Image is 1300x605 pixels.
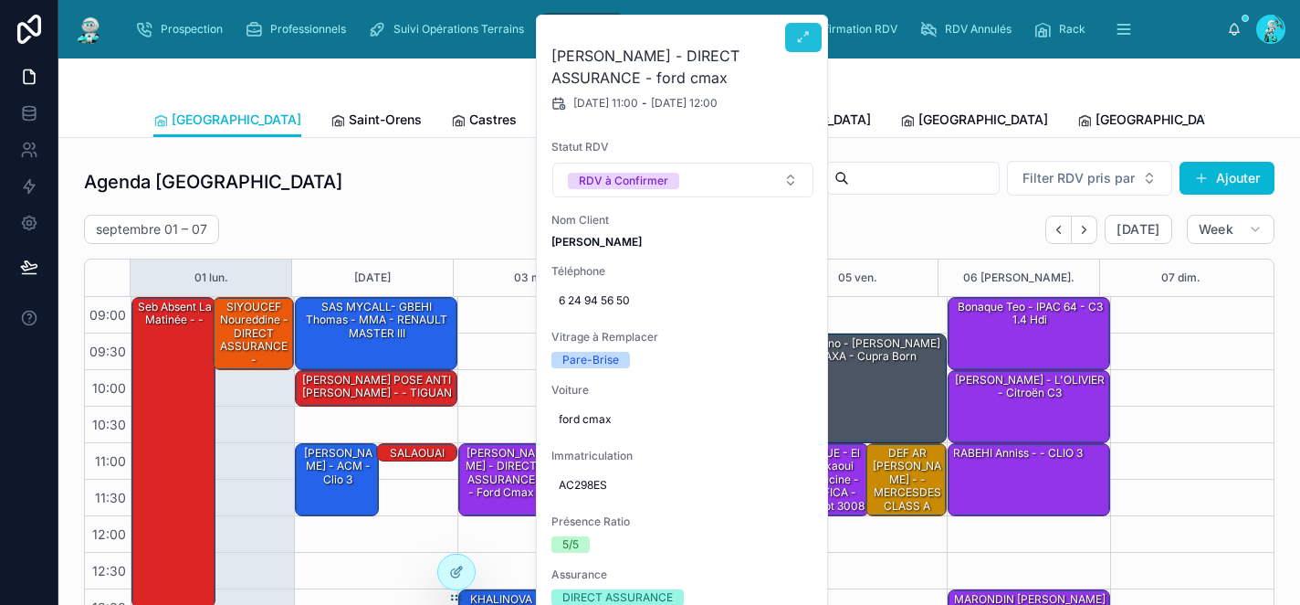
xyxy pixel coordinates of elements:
[239,13,359,46] a: Professionnels
[1105,215,1171,244] button: [DATE]
[1199,221,1233,238] span: Week
[296,444,378,515] div: [PERSON_NAME] - ACM - Clio 3
[90,490,131,505] span: 11:30
[88,563,131,578] span: 12:30
[1028,13,1098,46] a: Rack
[804,22,897,37] span: Confirmation RDV
[559,478,807,493] span: AC298ES
[562,536,579,553] div: 5/5
[573,96,638,111] span: [DATE] 11:00
[1096,111,1225,129] span: [GEOGRAPHIC_DATA]
[1007,161,1172,196] button: Select Button
[951,299,1108,329] div: Bonaque Teo - IPAC 64 - C3 1.4 hdi
[296,371,456,406] div: [PERSON_NAME] POSE ANTI [PERSON_NAME] - - TIGUAN
[393,22,524,37] span: Suivi Opérations Terrains
[551,515,814,529] span: Présence Ratio
[462,445,540,502] div: [PERSON_NAME] - DIRECT ASSURANCE - ford cmax
[551,449,814,463] span: Immatriculation
[90,453,131,469] span: 11:00
[1187,215,1274,244] button: Week
[788,335,945,366] div: Toit pano - [PERSON_NAME] - AXA - cupra born
[88,526,131,542] span: 12:00
[153,103,301,138] a: [GEOGRAPHIC_DATA]
[172,111,301,129] span: [GEOGRAPHIC_DATA]
[88,417,131,432] span: 10:30
[551,330,814,345] span: Vitrage à Remplacer
[299,372,456,402] div: [PERSON_NAME] POSE ANTI [PERSON_NAME] - - TIGUAN
[785,334,946,442] div: Toit pano - [PERSON_NAME] - AXA - cupra born
[330,103,422,140] a: Saint-Orens
[627,13,770,46] a: Agenda Technicien
[85,307,131,323] span: 09:00
[949,371,1109,442] div: [PERSON_NAME] - L'OLIVIER - Citroën c3
[945,22,1012,37] span: RDV Annulés
[380,445,456,515] div: SALAOUAI Kaoutar - MUTUELLE DE POITIERS - Clio 4
[642,96,647,111] span: -
[377,444,456,462] div: SALAOUAI Kaoutar - MUTUELLE DE POITIERS - Clio 4
[963,260,1075,296] button: 06 [PERSON_NAME].
[551,235,642,249] strong: [PERSON_NAME]
[651,96,718,111] span: [DATE] 12:00
[551,568,814,582] span: Assurance
[562,352,619,368] div: Pare-Brise
[96,220,207,239] h2: septembre 01 – 07
[194,260,228,296] button: 01 lun.
[579,173,668,189] div: RDV à Confirmer
[451,103,517,140] a: Castres
[559,412,807,427] span: ford cmax
[84,169,342,195] h1: Agenda [GEOGRAPHIC_DATA]
[559,293,807,308] span: 6 24 94 56 50
[1117,221,1159,238] span: [DATE]
[362,13,537,46] a: Suivi Opérations Terrains
[949,444,1109,515] div: RABEHI Anniss - - CLIO 3
[551,213,814,228] span: Nom Client
[296,298,456,369] div: SAS MYCALL- GBEHI Thomas - MMA - RENAULT MASTER III
[866,444,946,515] div: DEF AR [PERSON_NAME] - - MERCESDES CLASS A
[551,383,814,398] span: Voiture
[869,445,945,515] div: DEF AR [PERSON_NAME] - - MERCESDES CLASS A
[1059,22,1085,37] span: Rack
[1045,216,1072,244] button: Back
[135,299,214,329] div: Seb absent la matinée - -
[514,260,555,296] button: 03 mer.
[459,444,541,515] div: [PERSON_NAME] - DIRECT ASSURANCE - ford cmax
[214,298,293,369] div: SIYOUCEF Noureddine - DIRECT ASSURANCE - VOLKSWAGEN Tiguan
[349,111,422,129] span: Saint-Orens
[299,445,377,488] div: [PERSON_NAME] - ACM - Clio 3
[540,13,624,46] a: Agenda
[354,260,391,296] button: [DATE]
[299,299,456,342] div: SAS MYCALL- GBEHI Thomas - MMA - RENAULT MASTER III
[1077,103,1225,140] a: [GEOGRAPHIC_DATA]
[73,15,106,44] img: App logo
[469,111,517,129] span: Castres
[918,111,1048,129] span: [GEOGRAPHIC_DATA]
[1022,169,1135,187] span: Filter RDV pris par
[838,260,877,296] button: 05 ven.
[216,299,292,395] div: SIYOUCEF Noureddine - DIRECT ASSURANCE - VOLKSWAGEN Tiguan
[914,13,1024,46] a: RDV Annulés
[551,140,814,154] span: Statut RDV
[551,45,814,89] h2: [PERSON_NAME] - DIRECT ASSURANCE - ford cmax
[1161,260,1200,296] button: 07 dim.
[85,344,131,359] span: 09:30
[88,380,131,396] span: 10:00
[121,9,1227,49] div: scrollable content
[951,372,1108,402] div: [PERSON_NAME] - L'OLIVIER - Citroën c3
[1072,216,1097,244] button: Next
[949,298,1109,369] div: Bonaque Teo - IPAC 64 - C3 1.4 hdi
[130,13,236,46] a: Prospection
[270,22,346,37] span: Professionnels
[773,13,910,46] a: Confirmation RDV
[951,445,1085,462] div: RABEHI Anniss - - CLIO 3
[900,103,1048,140] a: [GEOGRAPHIC_DATA]
[161,22,223,37] span: Prospection
[1179,162,1274,195] button: Ajouter
[552,163,813,197] button: Select Button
